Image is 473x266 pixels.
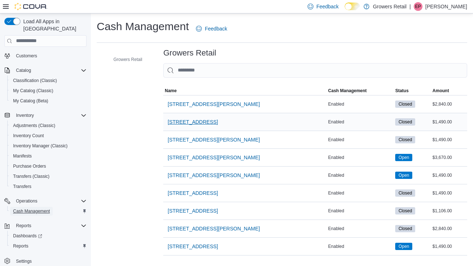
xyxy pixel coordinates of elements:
button: [STREET_ADDRESS][PERSON_NAME] [165,168,263,183]
div: Enabled [327,189,394,197]
span: [STREET_ADDRESS] [168,243,218,250]
div: Enabled [327,206,394,215]
div: $3,670.00 [431,153,467,162]
button: Customers [1,50,89,61]
span: Transfers (Classic) [13,173,49,179]
span: Dashboards [13,233,42,239]
button: [STREET_ADDRESS] [165,115,221,129]
span: Feedback [316,3,338,10]
button: Name [163,86,326,95]
button: [STREET_ADDRESS][PERSON_NAME] [165,221,263,236]
span: Feedback [205,25,227,32]
span: Closed [395,101,415,108]
button: Cash Management [327,86,394,95]
button: [STREET_ADDRESS][PERSON_NAME] [165,150,263,165]
span: Customers [13,51,87,60]
h3: Growers Retail [163,49,216,57]
button: Settings [1,255,89,266]
span: Closed [398,190,412,196]
span: Settings [16,258,32,264]
button: Reports [7,241,89,251]
span: Open [395,243,412,250]
span: Closed [398,101,412,107]
button: Operations [13,197,40,205]
span: Closed [398,208,412,214]
span: My Catalog (Beta) [13,98,48,104]
input: This is a search bar. As you type, the results lower in the page will automatically filter. [163,63,467,78]
button: Catalog [13,66,34,75]
div: $1,490.00 [431,118,467,126]
a: Transfers [10,182,34,191]
span: Load All Apps in [GEOGRAPHIC_DATA] [20,18,87,32]
span: Closed [398,119,412,125]
button: Transfers (Classic) [7,171,89,181]
span: Inventory Manager (Classic) [10,142,87,150]
span: Dashboards [10,232,87,240]
span: My Catalog (Classic) [10,86,87,95]
button: Inventory Count [7,131,89,141]
span: Customers [16,53,37,59]
a: Classification (Classic) [10,76,60,85]
a: Transfers (Classic) [10,172,52,181]
span: Amount [433,88,449,94]
div: Enabled [327,224,394,233]
div: $2,840.00 [431,224,467,233]
span: Open [398,154,409,161]
span: Transfers [13,184,31,189]
span: Catalog [13,66,87,75]
div: Enabled [327,135,394,144]
div: $1,490.00 [431,135,467,144]
span: [STREET_ADDRESS][PERSON_NAME] [168,172,260,179]
button: Inventory [13,111,37,120]
span: Reports [13,243,28,249]
div: Enabled [327,118,394,126]
span: Operations [13,197,87,205]
a: Feedback [193,21,230,36]
span: [STREET_ADDRESS][PERSON_NAME] [168,101,260,108]
button: My Catalog (Classic) [7,86,89,96]
span: Manifests [10,152,87,160]
button: [STREET_ADDRESS] [165,204,221,218]
button: Inventory Manager (Classic) [7,141,89,151]
a: Adjustments (Classic) [10,121,58,130]
button: Growers Retail [103,55,145,64]
span: Transfers [10,182,87,191]
button: Amount [431,86,467,95]
span: Closed [395,136,415,143]
span: [STREET_ADDRESS] [168,118,218,126]
span: Catalog [16,67,31,73]
span: Operations [16,198,37,204]
a: Cash Management [10,207,53,216]
span: Cash Management [13,208,50,214]
span: Closed [398,136,412,143]
span: Adjustments (Classic) [13,123,55,128]
button: Catalog [1,65,89,75]
span: Transfers (Classic) [10,172,87,181]
div: $1,490.00 [431,171,467,180]
a: Inventory Manager (Classic) [10,142,71,150]
span: Purchase Orders [13,163,46,169]
button: Classification (Classic) [7,75,89,86]
span: Growers Retail [113,57,142,62]
span: Inventory Count [10,131,87,140]
span: Reports [13,221,87,230]
button: Purchase Orders [7,161,89,171]
span: [STREET_ADDRESS][PERSON_NAME] [168,136,260,143]
img: Cova [15,3,47,10]
a: Manifests [10,152,35,160]
a: Customers [13,52,40,60]
button: Inventory [1,110,89,120]
button: Cash Management [7,206,89,216]
a: Inventory Count [10,131,47,140]
span: Purchase Orders [10,162,87,171]
button: Transfers [7,181,89,192]
a: Purchase Orders [10,162,49,171]
div: $2,840.00 [431,100,467,109]
button: [STREET_ADDRESS] [165,186,221,200]
span: [STREET_ADDRESS][PERSON_NAME] [168,154,260,161]
span: Manifests [13,153,32,159]
span: Closed [395,189,415,197]
span: Cash Management [328,88,367,94]
input: Dark Mode [345,3,360,10]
